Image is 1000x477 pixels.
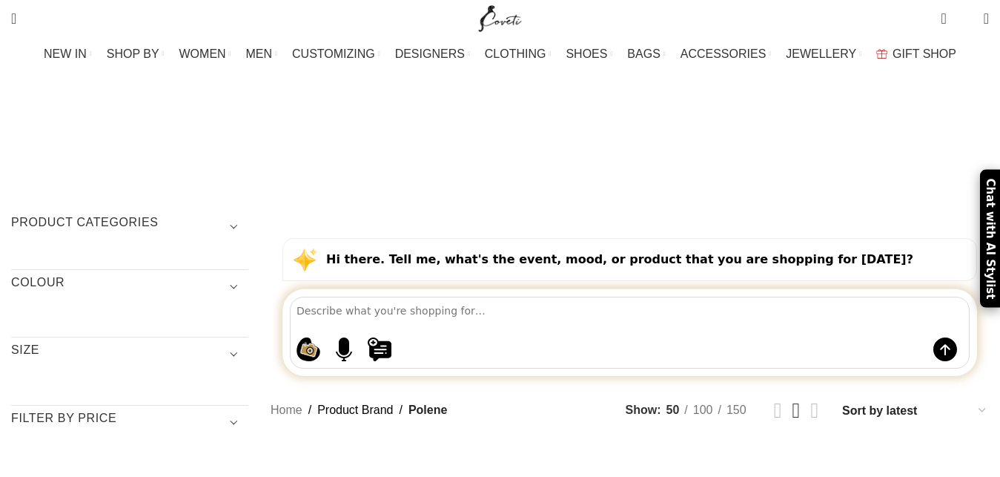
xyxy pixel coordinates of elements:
a: Search [4,4,24,33]
span: ACCESSORIES [681,47,766,61]
span: CLOTHING [485,47,546,61]
h3: SIZE [11,342,248,367]
span: SHOP BY [107,47,159,61]
a: CLOTHING [485,39,552,69]
span: MEN [246,47,273,61]
a: WOMEN [179,39,231,69]
h3: Product categories [11,214,248,240]
span: GIFT SHOP [893,47,956,61]
a: GIFT SHOP [876,39,956,69]
a: Site logo [475,11,525,24]
a: MEN [246,39,277,69]
h3: COLOUR [11,274,248,300]
a: SHOES [566,39,612,69]
span: NEW IN [44,47,87,61]
img: GiftBag [876,49,887,59]
h3: Filter by price [11,410,248,435]
span: 0 [942,7,953,19]
a: NEW IN [44,39,92,69]
a: JEWELLERY [786,39,861,69]
span: JEWELLERY [786,47,856,61]
a: SHOP BY [107,39,165,69]
span: SHOES [566,47,607,61]
span: DESIGNERS [395,47,465,61]
div: My Wishlist [958,4,973,33]
a: DESIGNERS [395,39,470,69]
a: CUSTOMIZING [292,39,380,69]
div: Main navigation [4,39,996,69]
a: BAGS [627,39,665,69]
span: CUSTOMIZING [292,47,375,61]
a: ACCESSORIES [681,39,772,69]
a: 0 [933,4,953,33]
span: 0 [961,15,972,26]
span: WOMEN [179,47,226,61]
span: BAGS [627,47,660,61]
